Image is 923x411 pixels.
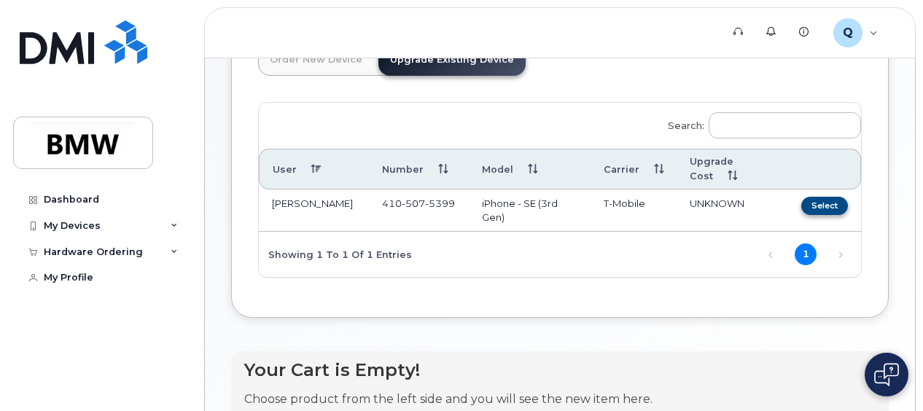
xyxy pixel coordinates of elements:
[244,391,653,408] p: Choose product from the left side and you will see the new item here.
[658,103,861,144] label: Search:
[382,197,455,209] span: 410
[425,197,455,209] span: 5399
[690,197,744,209] span: UNKNOWN
[823,18,888,47] div: QT75126
[591,189,677,232] td: T-Mobile
[259,149,369,189] th: User: activate to sort column descending
[874,363,899,386] img: Open chat
[760,244,782,266] a: Previous
[469,189,591,232] td: iPhone - SE (3rd Gen)
[591,149,677,189] th: Carrier: activate to sort column ascending
[402,197,425,209] span: 507
[795,243,817,265] a: 1
[830,244,852,266] a: Next
[843,24,853,42] span: Q
[369,149,469,189] th: Number: activate to sort column ascending
[801,197,848,215] button: Select
[259,189,369,232] td: [PERSON_NAME]
[469,149,591,189] th: Model: activate to sort column ascending
[258,44,374,76] a: Order New Device
[709,112,861,138] input: Search:
[259,241,412,266] div: Showing 1 to 1 of 1 entries
[677,149,788,189] th: Upgrade Cost: activate to sort column ascending
[378,44,526,76] a: Upgrade Existing Device
[244,360,653,380] h4: Your Cart is Empty!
